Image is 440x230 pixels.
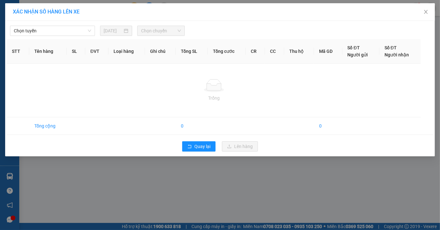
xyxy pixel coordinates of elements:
th: Mã GD [314,39,343,64]
span: Số ĐT [385,45,397,50]
span: In ngày: [2,46,39,50]
span: Bến xe [GEOGRAPHIC_DATA] [51,10,86,18]
th: Tên hàng [29,39,67,64]
span: Chọn chuyến [141,26,181,36]
button: Close [417,3,435,21]
span: Quay lại [194,143,210,150]
span: 11:30:37 [DATE] [14,46,39,50]
span: close [423,9,428,14]
td: Tổng cộng [29,117,67,135]
strong: ĐỒNG PHƯỚC [51,4,88,9]
th: Ghi chú [145,39,176,64]
th: Loại hàng [108,39,145,64]
th: Tổng cước [208,39,246,64]
td: 0 [176,117,208,135]
th: SL [67,39,85,64]
span: Người nhận [385,52,409,57]
div: Trống [12,94,416,102]
span: rollback [187,144,192,149]
span: VPGT1508250001 [32,41,67,45]
button: uploadLên hàng [222,141,258,152]
th: ĐVT [85,39,108,64]
td: 0 [314,117,343,135]
th: CR [246,39,265,64]
span: 01 Võ Văn Truyện, KP.1, Phường 2 [51,19,88,27]
img: logo [2,4,31,32]
span: [PERSON_NAME]: [2,41,67,45]
button: rollbackQuay lại [182,141,216,152]
th: Thu hộ [284,39,314,64]
th: STT [7,39,29,64]
span: Chọn tuyến [14,26,91,36]
th: CC [265,39,284,64]
input: 15/08/2025 [104,27,123,34]
span: Hotline: 19001152 [51,29,79,32]
span: ----------------------------------------- [17,35,79,40]
span: Người gửi [348,52,368,57]
span: XÁC NHẬN SỐ HÀNG LÊN XE [13,9,80,15]
span: Số ĐT [348,45,360,50]
th: Tổng SL [176,39,208,64]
